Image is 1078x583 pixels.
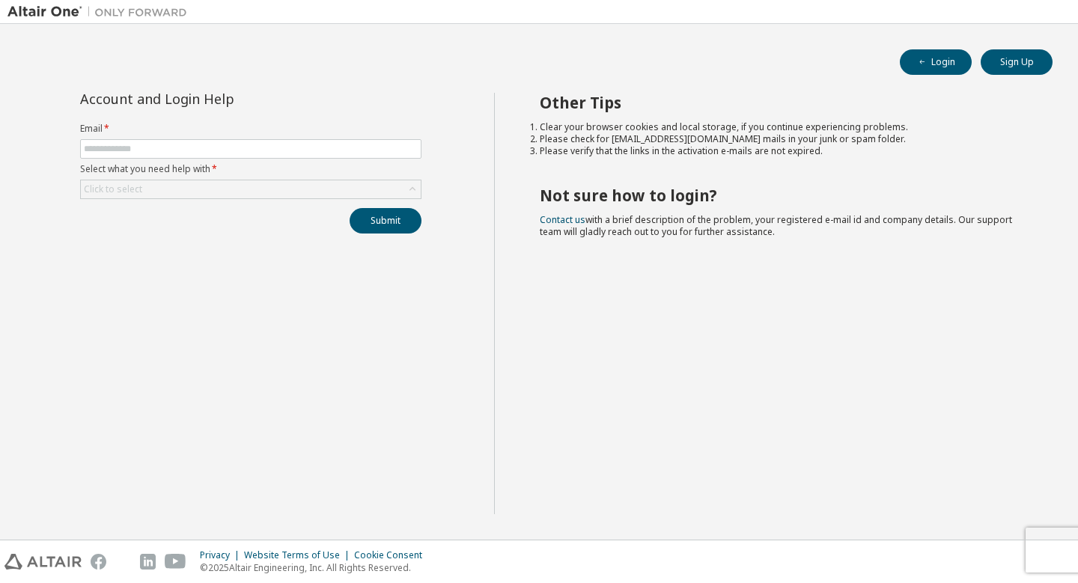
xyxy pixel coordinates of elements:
img: youtube.svg [165,554,186,570]
p: © 2025 Altair Engineering, Inc. All Rights Reserved. [200,561,431,574]
div: Click to select [81,180,421,198]
h2: Other Tips [540,93,1026,112]
img: altair_logo.svg [4,554,82,570]
img: facebook.svg [91,554,106,570]
label: Email [80,123,421,135]
div: Click to select [84,183,142,195]
li: Please check for [EMAIL_ADDRESS][DOMAIN_NAME] mails in your junk or spam folder. [540,133,1026,145]
span: with a brief description of the problem, your registered e-mail id and company details. Our suppo... [540,213,1012,238]
div: Account and Login Help [80,93,353,105]
li: Clear your browser cookies and local storage, if you continue experiencing problems. [540,121,1026,133]
img: linkedin.svg [140,554,156,570]
button: Login [900,49,972,75]
button: Sign Up [981,49,1053,75]
h2: Not sure how to login? [540,186,1026,205]
div: Privacy [200,549,244,561]
div: Cookie Consent [354,549,431,561]
img: Altair One [7,4,195,19]
div: Website Terms of Use [244,549,354,561]
li: Please verify that the links in the activation e-mails are not expired. [540,145,1026,157]
label: Select what you need help with [80,163,421,175]
button: Submit [350,208,421,233]
a: Contact us [540,213,585,226]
